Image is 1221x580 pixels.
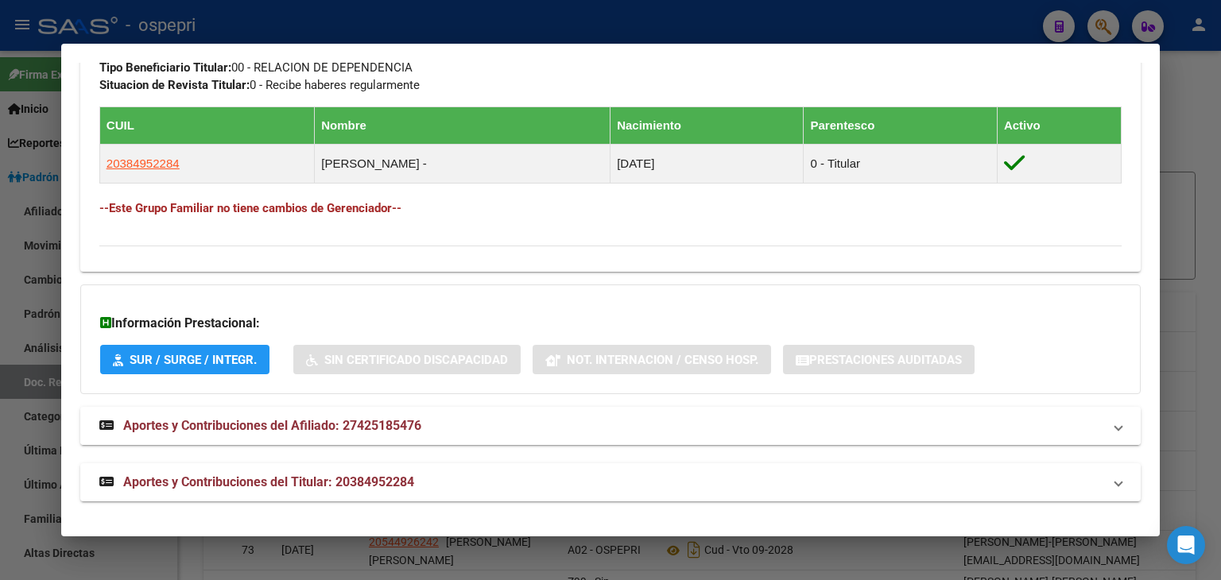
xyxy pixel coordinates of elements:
strong: Tipo Beneficiario Titular: [99,60,231,75]
mat-expansion-panel-header: Aportes y Contribuciones del Titular: 20384952284 [80,463,1141,501]
th: Nombre [315,107,610,145]
td: [PERSON_NAME] - [315,145,610,184]
th: CUIL [99,107,314,145]
span: SUR / SURGE / INTEGR. [130,353,257,367]
button: Not. Internacion / Censo Hosp. [533,345,771,374]
span: 00 - RELACION DE DEPENDENCIA [99,60,413,75]
span: 0 - Recibe haberes regularmente [99,78,420,92]
button: Prestaciones Auditadas [783,345,975,374]
span: 20384952284 [107,157,180,170]
td: 0 - Titular [804,145,997,184]
h4: --Este Grupo Familiar no tiene cambios de Gerenciador-- [99,199,1122,217]
th: Activo [997,107,1121,145]
button: SUR / SURGE / INTEGR. [100,345,269,374]
button: Sin Certificado Discapacidad [293,345,521,374]
span: Aportes y Contribuciones del Titular: 20384952284 [123,474,414,489]
th: Parentesco [804,107,997,145]
div: Open Intercom Messenger [1167,526,1205,564]
th: Nacimiento [610,107,804,145]
span: Prestaciones Auditadas [809,353,962,367]
mat-expansion-panel-header: Aportes y Contribuciones del Afiliado: 27425185476 [80,407,1141,445]
span: Sin Certificado Discapacidad [324,353,508,367]
span: Aportes y Contribuciones del Afiliado: 27425185476 [123,418,421,433]
h3: Información Prestacional: [100,314,1121,333]
td: [DATE] [610,145,804,184]
strong: Situacion de Revista Titular: [99,78,250,92]
span: Not. Internacion / Censo Hosp. [567,353,758,367]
